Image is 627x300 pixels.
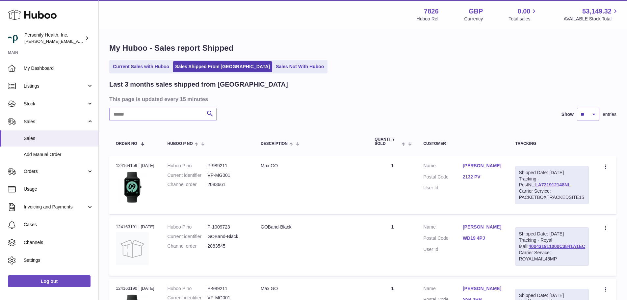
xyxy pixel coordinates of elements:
span: Add Manual Order [24,151,93,158]
dt: User Id [423,246,463,253]
dt: User Id [423,185,463,191]
a: WD19 4PJ [463,235,502,241]
dd: 2083661 [207,181,248,188]
dt: Name [423,163,463,171]
a: [PERSON_NAME] [463,286,502,292]
label: Show [562,111,574,118]
img: donald.holliday@virginpulse.com [8,33,18,43]
div: Currency [464,16,483,22]
h1: My Huboo - Sales report Shipped [109,43,616,53]
div: Tracking [515,142,589,146]
dt: Channel order [168,181,208,188]
dt: Name [423,224,463,232]
dt: Huboo P no [168,163,208,169]
a: 0.00 Total sales [509,7,538,22]
span: Cases [24,222,93,228]
span: Sales [24,135,93,142]
h2: Last 3 months sales shipped from [GEOGRAPHIC_DATA] [109,80,288,89]
span: Usage [24,186,93,192]
dd: VP-MG001 [207,172,248,178]
div: Tracking - PostNL: [515,166,589,204]
dd: GOBand-Black [207,233,248,240]
dt: Huboo P no [168,286,208,292]
span: Huboo P no [168,142,193,146]
span: Description [261,142,288,146]
span: Quantity Sold [375,137,400,146]
div: Personify Health, Inc. [24,32,84,44]
span: Order No [116,142,137,146]
div: Shipped Date: [DATE] [519,170,585,176]
span: 0.00 [518,7,531,16]
span: 53,149.32 [582,7,612,16]
a: LA731912148NL [535,182,570,187]
img: 78261721143674.png [116,171,149,204]
a: 53,149.32 AVAILABLE Stock Total [563,7,619,22]
span: Settings [24,257,93,263]
dt: Postal Code [423,235,463,243]
img: no-photo.jpg [116,232,149,265]
div: 124163190 | [DATE] [116,286,154,291]
dd: P-989211 [207,163,248,169]
td: 1 [368,217,417,275]
dt: Huboo P no [168,224,208,230]
div: Max GO [261,163,361,169]
div: Shipped Date: [DATE] [519,292,585,299]
span: AVAILABLE Stock Total [563,16,619,22]
dt: Postal Code [423,174,463,182]
h3: This page is updated every 15 minutes [109,95,615,103]
div: Huboo Ref [417,16,439,22]
span: Invoicing and Payments [24,204,87,210]
span: Total sales [509,16,538,22]
strong: 7826 [424,7,439,16]
div: Carrier Service: PACKETBOXTRACKEDSITE15 [519,188,585,201]
span: Orders [24,168,87,175]
div: 124164159 | [DATE] [116,163,154,169]
div: Max GO [261,286,361,292]
span: Sales [24,119,87,125]
a: Current Sales with Huboo [111,61,171,72]
div: Shipped Date: [DATE] [519,231,585,237]
a: Log out [8,275,91,287]
dt: Current identifier [168,172,208,178]
div: 124163191 | [DATE] [116,224,154,230]
dd: P-989211 [207,286,248,292]
dt: Current identifier [168,233,208,240]
a: Sales Not With Huboo [274,61,326,72]
div: GOBand-Black [261,224,361,230]
div: Carrier Service: ROYALMAIL48MP [519,250,585,262]
dt: Name [423,286,463,293]
a: 400431911000C3841A1EC [529,244,585,249]
span: My Dashboard [24,65,93,71]
span: [PERSON_NAME][EMAIL_ADDRESS][PERSON_NAME][DOMAIN_NAME] [24,39,167,44]
span: Listings [24,83,87,89]
span: Channels [24,239,93,246]
span: entries [603,111,616,118]
div: Customer [423,142,502,146]
dd: 2083545 [207,243,248,249]
a: [PERSON_NAME] [463,163,502,169]
a: 2132 PV [463,174,502,180]
div: Tracking - Royal Mail: [515,227,589,265]
dd: P-1009723 [207,224,248,230]
a: Sales Shipped From [GEOGRAPHIC_DATA] [173,61,272,72]
dt: Channel order [168,243,208,249]
span: Stock [24,101,87,107]
a: [PERSON_NAME] [463,224,502,230]
strong: GBP [469,7,483,16]
td: 1 [368,156,417,214]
